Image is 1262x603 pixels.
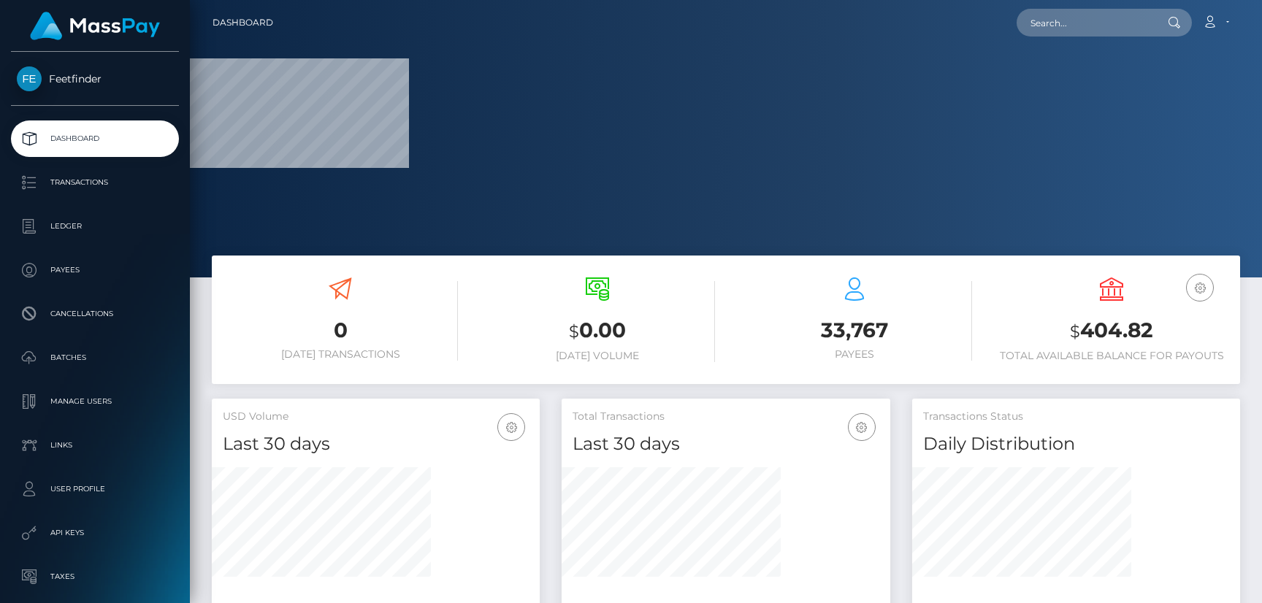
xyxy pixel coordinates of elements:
[11,296,179,332] a: Cancellations
[223,410,529,424] h5: USD Volume
[11,164,179,201] a: Transactions
[11,471,179,507] a: User Profile
[994,316,1229,346] h3: 404.82
[1017,9,1154,37] input: Search...
[17,434,173,456] p: Links
[17,347,173,369] p: Batches
[213,7,273,38] a: Dashboard
[17,478,173,500] p: User Profile
[17,172,173,193] p: Transactions
[923,410,1229,424] h5: Transactions Status
[11,72,179,85] span: Feetfinder
[11,208,179,245] a: Ledger
[17,66,42,91] img: Feetfinder
[11,383,179,420] a: Manage Users
[1070,321,1080,342] small: $
[737,348,972,361] h6: Payees
[573,410,879,424] h5: Total Transactions
[737,316,972,345] h3: 33,767
[223,316,458,345] h3: 0
[17,128,173,150] p: Dashboard
[11,427,179,464] a: Links
[17,303,173,325] p: Cancellations
[480,350,715,362] h6: [DATE] Volume
[11,515,179,551] a: API Keys
[17,391,173,412] p: Manage Users
[17,566,173,588] p: Taxes
[480,316,715,346] h3: 0.00
[923,431,1229,457] h4: Daily Distribution
[569,321,579,342] small: $
[11,339,179,376] a: Batches
[573,431,879,457] h4: Last 30 days
[11,120,179,157] a: Dashboard
[11,558,179,595] a: Taxes
[30,12,160,40] img: MassPay Logo
[17,259,173,281] p: Payees
[11,252,179,288] a: Payees
[17,215,173,237] p: Ledger
[17,522,173,544] p: API Keys
[994,350,1229,362] h6: Total Available Balance for Payouts
[223,348,458,361] h6: [DATE] Transactions
[223,431,529,457] h4: Last 30 days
